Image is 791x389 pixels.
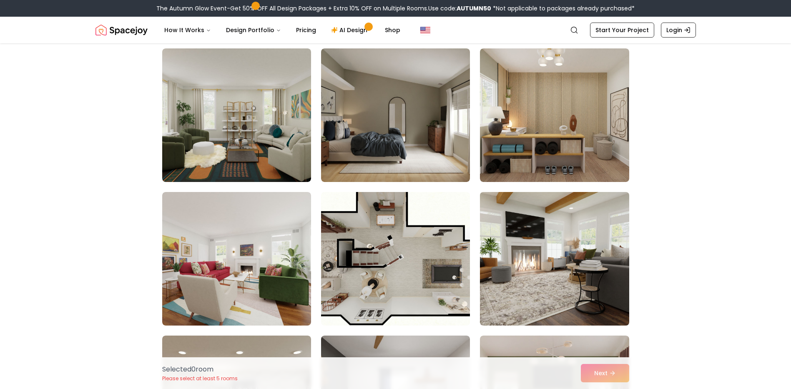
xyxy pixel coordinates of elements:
img: Room room-7 [162,192,311,326]
img: Room room-8 [321,192,470,326]
button: How It Works [158,22,218,38]
img: Room room-6 [480,48,629,182]
img: Room room-9 [476,189,633,329]
a: AI Design [324,22,377,38]
nav: Main [158,22,407,38]
img: Spacejoy Logo [95,22,148,38]
a: Login [661,23,696,38]
div: The Autumn Glow Event-Get 50% OFF All Design Packages + Extra 10% OFF on Multiple Rooms. [156,4,635,13]
a: Shop [378,22,407,38]
span: Use code: [428,4,491,13]
a: Spacejoy [95,22,148,38]
p: Selected 0 room [162,364,238,374]
p: Please select at least 5 rooms [162,375,238,382]
span: *Not applicable to packages already purchased* [491,4,635,13]
a: Start Your Project [590,23,654,38]
img: United States [420,25,430,35]
button: Design Portfolio [219,22,288,38]
img: Room room-4 [162,48,311,182]
b: AUTUMN50 [457,4,491,13]
img: Room room-5 [321,48,470,182]
a: Pricing [289,22,323,38]
nav: Global [95,17,696,43]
